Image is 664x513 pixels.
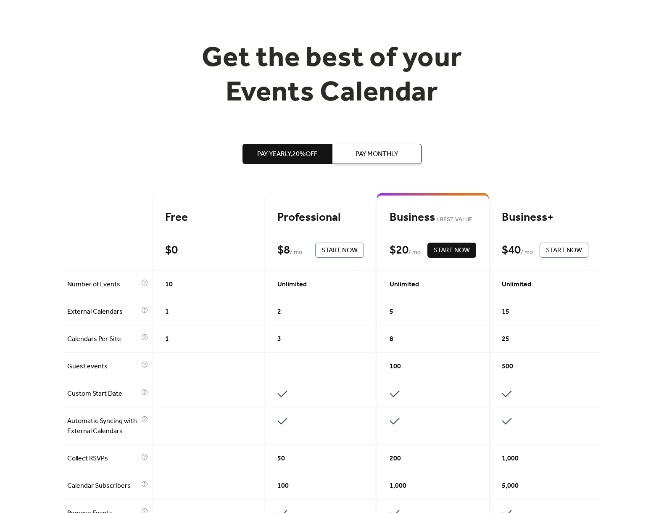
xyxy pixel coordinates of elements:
button: Pay Monthly [332,144,422,164]
span: 100 [277,481,289,491]
span: BEST VALUE [435,215,472,225]
span: Collect RSVPs [67,454,139,464]
span: Unlimited [277,280,307,290]
div: $ 20 [390,243,408,258]
span: 5 [390,307,393,317]
span: 1 [165,334,169,344]
span: 1 [165,307,169,317]
span: 15 [502,307,509,317]
span: / mo [408,248,421,258]
div: $ 0 [165,243,178,258]
span: Start Now [321,246,358,256]
span: 2 [277,307,281,317]
span: Number of Events [67,280,139,290]
button: Start Now [427,243,476,258]
span: Unlimited [390,280,419,290]
div: $ 40 [502,243,521,258]
span: 1,000 [502,454,519,464]
button: Pay Yearly,20%off [242,144,332,164]
span: Pay Monthly [356,149,398,159]
span: 3 [277,334,281,344]
span: Custom Start Date [67,389,139,399]
span: Start Now [434,246,470,256]
span: Calendars Per Site [67,334,139,344]
button: Start Now [315,243,364,258]
span: / mo [521,248,533,258]
span: 100 [390,362,401,372]
span: External Calendars [67,307,139,317]
span: 200 [390,454,401,464]
h1: Get the best of your Events Calendar [171,42,493,110]
div: Business+ [502,210,588,225]
div: Free [165,210,252,225]
span: Pay Yearly, 20% off [257,149,317,159]
div: Professional [277,210,364,225]
span: Unlimited [502,280,531,290]
span: 500 [502,362,513,372]
button: Start Now [540,243,588,258]
div: $ 8 [277,243,290,258]
span: 8 [390,334,393,344]
span: 25 [502,334,509,344]
span: Start Now [546,246,582,256]
span: Automatic Syncing with External Calendars [67,416,139,436]
span: 50 [277,454,285,464]
span: 10 [165,280,173,290]
span: 1,000 [390,481,406,491]
span: 5,000 [502,481,519,491]
span: / mo [290,248,302,258]
span: Calendar Subscribers [67,481,139,491]
span: Guest events [67,362,139,372]
div: Business [390,210,476,225]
